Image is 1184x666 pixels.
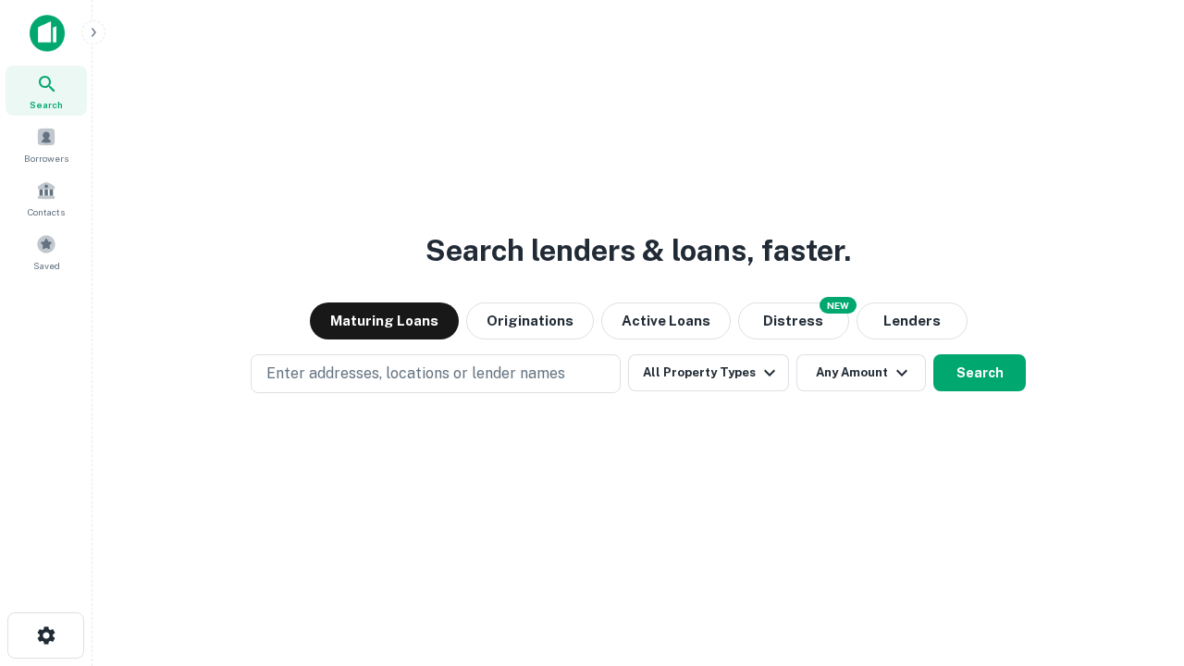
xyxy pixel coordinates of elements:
[6,173,87,223] a: Contacts
[30,15,65,52] img: capitalize-icon.png
[251,354,621,393] button: Enter addresses, locations or lender names
[820,297,857,314] div: NEW
[466,302,594,339] button: Originations
[628,354,789,391] button: All Property Types
[425,228,851,273] h3: Search lenders & loans, faster.
[796,354,926,391] button: Any Amount
[6,227,87,277] a: Saved
[6,66,87,116] a: Search
[30,97,63,112] span: Search
[1091,518,1184,607] iframe: Chat Widget
[33,258,60,273] span: Saved
[738,302,849,339] button: Search distressed loans with lien and other non-mortgage details.
[857,302,968,339] button: Lenders
[310,302,459,339] button: Maturing Loans
[6,119,87,169] a: Borrowers
[24,151,68,166] span: Borrowers
[266,363,565,385] p: Enter addresses, locations or lender names
[28,204,65,219] span: Contacts
[601,302,731,339] button: Active Loans
[933,354,1026,391] button: Search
